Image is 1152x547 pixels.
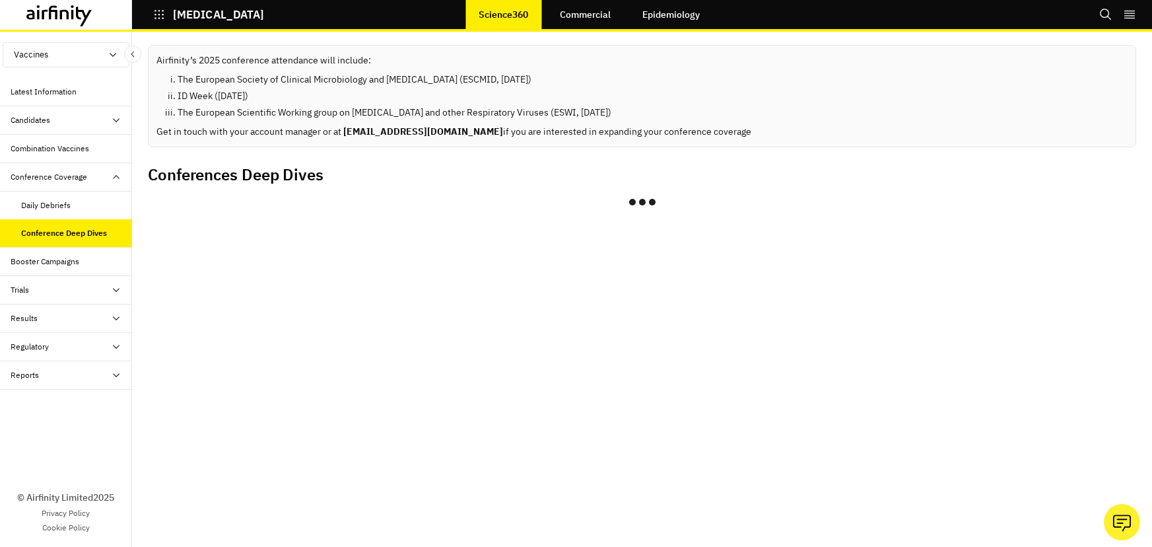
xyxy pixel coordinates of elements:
[17,491,114,505] p: © Airfinity Limited 2025
[11,369,39,381] div: Reports
[178,73,1128,87] li: The European Society of Clinical Microbiology and [MEDICAL_DATA] (ESCMID, [DATE])
[11,312,38,324] div: Results
[11,171,87,183] div: Conference Coverage
[21,227,107,239] div: Conference Deep Dives
[11,256,79,268] div: Booster Campaigns
[173,9,264,20] p: [MEDICAL_DATA]
[11,143,89,155] div: Combination Vaccines
[148,45,1136,147] div: Airfinity’s 2025 conference attendance will include:
[42,522,90,534] a: Cookie Policy
[21,200,71,211] div: Daily Debriefs
[11,284,29,296] div: Trials
[3,42,129,67] button: Vaccines
[156,125,1128,139] p: Get in touch with your account manager or at if you are interested in expanding your conference c...
[178,106,1128,120] li: The European Scientific Working group on [MEDICAL_DATA] and other Respiratory Viruses (ESWI, [DATE])
[42,507,90,519] a: Privacy Policy
[343,126,503,137] b: [EMAIL_ADDRESS][DOMAIN_NAME]
[11,114,50,126] div: Candidates
[1104,504,1140,540] button: Ask our analysts
[178,89,1128,103] li: ​ID Week ([DATE])
[11,341,49,353] div: Regulatory
[479,9,528,20] p: Science360
[153,3,264,26] button: [MEDICAL_DATA]
[148,165,323,184] h2: Conferences Deep Dives
[124,46,141,63] button: Close Sidebar
[1099,3,1112,26] button: Search
[11,86,77,98] div: Latest Information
